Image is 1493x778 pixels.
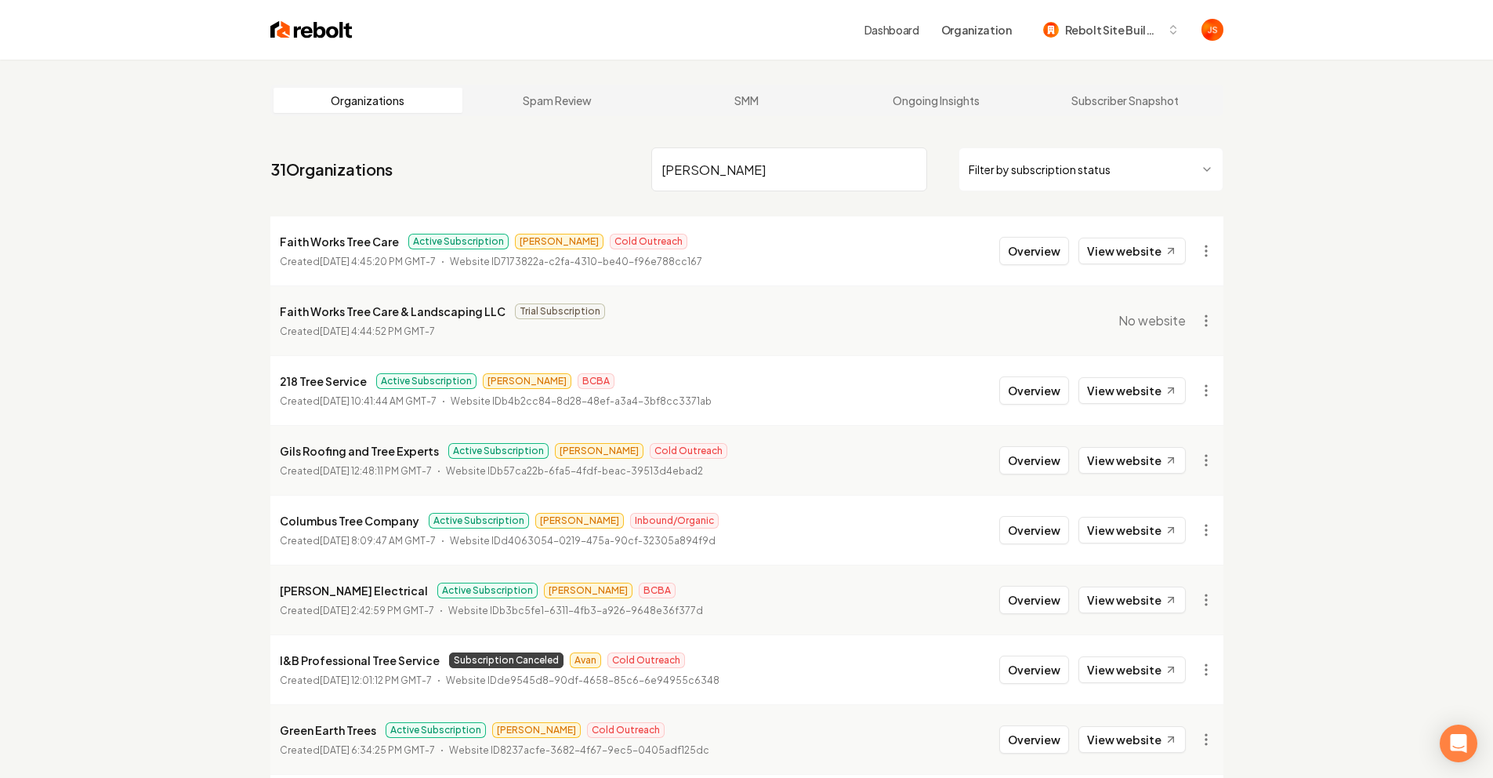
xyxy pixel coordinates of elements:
time: [DATE] 12:01:12 PM GMT-7 [320,674,432,686]
button: Overview [999,516,1069,544]
span: Active Subscription [376,373,477,389]
p: Created [280,254,436,270]
a: Organizations [274,88,463,113]
span: Active Subscription [408,234,509,249]
span: [PERSON_NAME] [483,373,571,389]
p: [PERSON_NAME] Electrical [280,581,428,600]
time: [DATE] 4:45:20 PM GMT-7 [320,256,436,267]
p: Created [280,533,436,549]
p: Created [280,743,435,758]
button: Overview [999,376,1069,405]
a: Ongoing Insights [841,88,1031,113]
time: [DATE] 2:42:59 PM GMT-7 [320,605,434,616]
span: [PERSON_NAME] [492,722,581,738]
img: James Shamoun [1201,19,1223,41]
input: Search by name or ID [651,147,927,191]
p: 218 Tree Service [280,372,367,391]
p: Website ID b4b2cc84-8d28-48ef-a3a4-3bf8cc3371ab [451,394,712,409]
span: Trial Subscription [515,304,605,319]
span: Rebolt Site Builder [1065,22,1161,38]
a: Dashboard [864,22,919,38]
time: [DATE] 4:44:52 PM GMT-7 [320,325,435,337]
button: Organization [932,16,1021,44]
span: Subscription Canceled [449,653,563,668]
span: Active Subscription [386,722,486,738]
span: Active Subscription [448,443,549,459]
p: Created [280,603,434,619]
p: Created [280,324,435,340]
a: View website [1078,656,1186,683]
time: [DATE] 8:09:47 AM GMT-7 [320,535,436,547]
span: Avan [570,653,601,668]
time: [DATE] 6:34:25 PM GMT-7 [320,744,435,756]
time: [DATE] 10:41:44 AM GMT-7 [320,395,437,407]
button: Overview [999,725,1069,754]
span: Inbound/Organic [630,513,719,529]
span: Cold Outreach [607,653,685,668]
span: [PERSON_NAME] [544,583,632,598]
button: Overview [999,446,1069,474]
p: Website ID b57ca22b-6fa5-4fdf-beac-39513d4ebad2 [446,464,703,479]
div: Open Intercom Messenger [1440,725,1477,762]
span: Active Subscription [437,583,538,598]
a: View website [1078,587,1186,613]
p: Created [280,394,437,409]
p: Website ID d4063054-0219-475a-90cf-32305a894f9d [450,533,716,549]
a: View website [1078,377,1186,404]
a: View website [1078,517,1186,544]
span: Cold Outreach [587,722,665,738]
p: Green Earth Trees [280,721,376,740]
span: BCBA [578,373,614,389]
button: Overview [999,237,1069,265]
a: View website [1078,726,1186,753]
span: Active Subscription [429,513,529,529]
p: Created [280,673,432,689]
button: Overview [999,586,1069,614]
span: Cold Outreach [610,234,687,249]
button: Open user button [1201,19,1223,41]
a: Subscriber Snapshot [1031,88,1220,113]
a: View website [1078,447,1186,474]
span: No website [1118,311,1186,330]
span: Cold Outreach [650,443,727,459]
p: I&B Professional Tree Service [280,651,440,670]
a: View website [1078,238,1186,264]
img: Rebolt Logo [270,19,353,41]
p: Website ID de9545d8-90df-4658-85c6-6e94955c6348 [446,673,719,689]
span: [PERSON_NAME] [515,234,603,249]
span: BCBA [639,583,676,598]
p: Gils Roofing and Tree Experts [280,442,439,460]
a: 31Organizations [270,158,393,180]
a: Spam Review [462,88,652,113]
span: [PERSON_NAME] [535,513,624,529]
button: Overview [999,656,1069,684]
p: Website ID b3bc5fe1-6311-4fb3-a926-9648e36f377d [448,603,703,619]
p: Created [280,464,432,479]
img: Rebolt Site Builder [1043,22,1059,38]
p: Columbus Tree Company [280,511,419,530]
time: [DATE] 12:48:11 PM GMT-7 [320,465,432,477]
span: [PERSON_NAME] [555,443,643,459]
a: SMM [652,88,842,113]
p: Website ID 7173822a-c2fa-4310-be40-f96e788cc167 [450,254,702,270]
p: Website ID 8237acfe-3682-4f67-9ec5-0405adf125dc [449,743,709,758]
p: Faith Works Tree Care [280,232,399,251]
p: Faith Works Tree Care & Landscaping LLC [280,302,506,321]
